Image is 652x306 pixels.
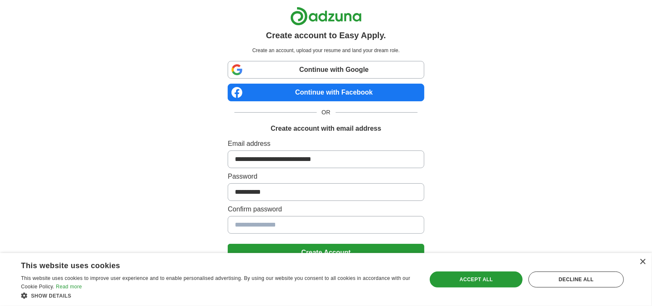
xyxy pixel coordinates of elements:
[21,291,415,300] div: Show details
[228,204,424,214] label: Confirm password
[31,293,71,299] span: Show details
[21,258,394,271] div: This website uses cookies
[228,84,424,101] a: Continue with Facebook
[228,244,424,261] button: Create Account
[639,259,646,265] div: Close
[21,275,410,290] span: This website uses cookies to improve user experience and to enable personalised advertising. By u...
[228,139,424,149] label: Email address
[228,61,424,79] a: Continue with Google
[290,7,362,26] img: Adzuna logo
[56,284,82,290] a: Read more, opens a new window
[430,272,523,288] div: Accept all
[229,47,422,54] p: Create an account, upload your resume and land your dream role.
[228,171,424,182] label: Password
[317,108,336,117] span: OR
[271,124,381,134] h1: Create account with email address
[528,272,624,288] div: Decline all
[266,29,386,42] h1: Create account to Easy Apply.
